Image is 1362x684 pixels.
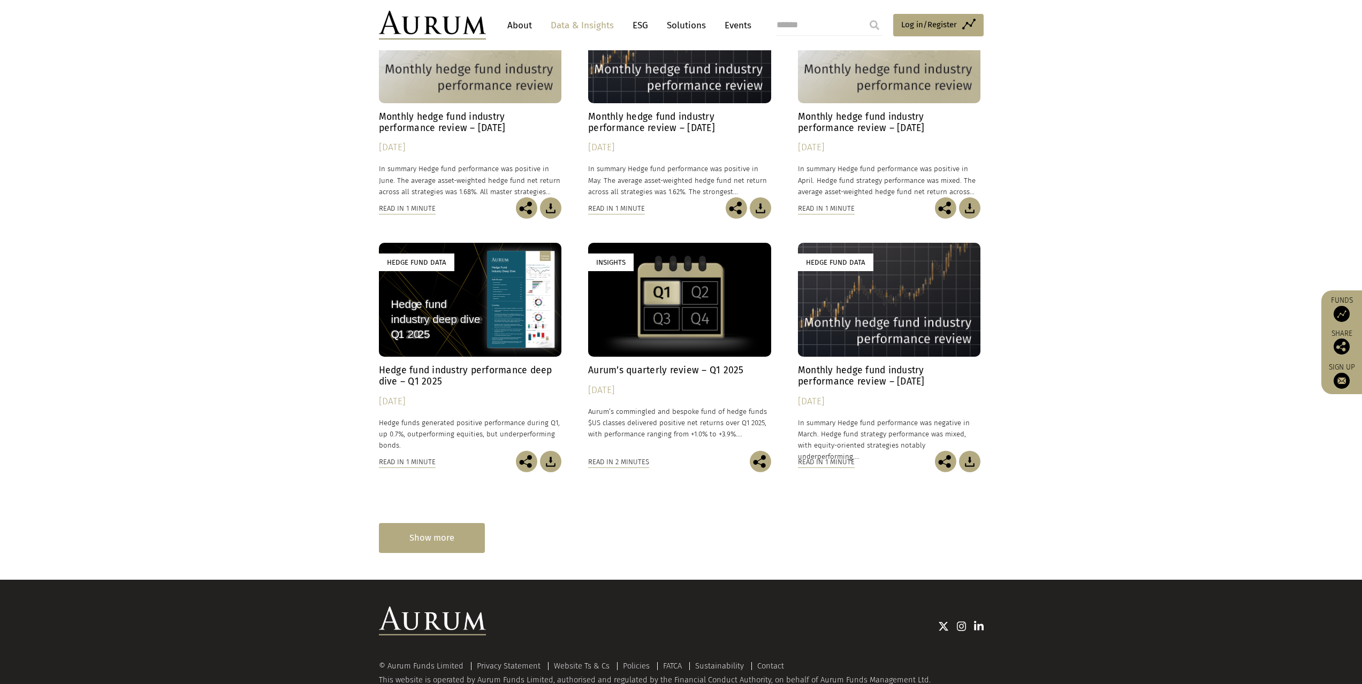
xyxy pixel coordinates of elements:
[588,456,649,468] div: Read in 2 minutes
[588,243,771,451] a: Insights Aurum’s quarterly review – Q1 2025 [DATE] Aurum’s commingled and bespoke fund of hedge f...
[938,621,949,632] img: Twitter icon
[379,111,562,134] h4: Monthly hedge fund industry performance review – [DATE]
[1334,339,1350,355] img: Share this post
[798,111,981,134] h4: Monthly hedge fund industry performance review – [DATE]
[959,451,980,472] img: Download Article
[959,197,980,219] img: Download Article
[588,406,771,440] p: Aurum’s commingled and bespoke fund of hedge funds $US classes delivered positive net returns ove...
[379,11,486,40] img: Aurum
[379,140,562,155] div: [DATE]
[798,456,855,468] div: Read in 1 minute
[588,163,771,197] p: In summary Hedge fund performance was positive in May. The average asset-weighted hedge fund net ...
[1334,306,1350,322] img: Access Funds
[379,523,485,552] div: Show more
[554,661,610,671] a: Website Ts & Cs
[864,14,885,36] input: Submit
[798,203,855,214] div: Read in 1 minute
[379,606,486,635] img: Aurum Logo
[545,16,619,35] a: Data & Insights
[798,253,873,271] div: Hedge Fund Data
[379,456,436,468] div: Read in 1 minute
[798,417,981,463] p: In summary Hedge fund performance was negative in March. Hedge fund strategy performance was mixe...
[627,16,653,35] a: ESG
[588,203,645,214] div: Read in 1 minute
[516,197,537,219] img: Share this post
[379,203,436,214] div: Read in 1 minute
[798,163,981,197] p: In summary Hedge fund performance was positive in April. Hedge fund strategy performance was mixe...
[1327,363,1357,389] a: Sign up
[1327,296,1357,322] a: Funds
[379,163,562,197] p: In summary Hedge fund performance was positive in June. The average asset-weighted hedge fund net...
[588,140,771,155] div: [DATE]
[726,197,747,219] img: Share this post
[588,383,771,398] div: [DATE]
[540,197,561,219] img: Download Article
[379,394,562,409] div: [DATE]
[502,16,537,35] a: About
[540,451,561,472] img: Download Article
[798,243,981,451] a: Hedge Fund Data Monthly hedge fund industry performance review – [DATE] [DATE] In summary Hedge f...
[750,197,771,219] img: Download Article
[757,661,784,671] a: Contact
[893,14,984,36] a: Log in/Register
[974,621,984,632] img: Linkedin icon
[695,661,744,671] a: Sustainability
[1327,330,1357,355] div: Share
[379,417,562,451] p: Hedge funds generated positive performance during Q1, up 0.7%, outperforming equities, but underp...
[935,451,956,472] img: Share this post
[379,243,562,451] a: Hedge Fund Data Hedge fund industry performance deep dive – Q1 2025 [DATE] Hedge funds generated ...
[379,662,469,670] div: © Aurum Funds Limited
[798,140,981,155] div: [DATE]
[588,111,771,134] h4: Monthly hedge fund industry performance review – [DATE]
[719,16,751,35] a: Events
[623,661,650,671] a: Policies
[516,451,537,472] img: Share this post
[798,365,981,387] h4: Monthly hedge fund industry performance review – [DATE]
[663,661,682,671] a: FATCA
[661,16,711,35] a: Solutions
[901,18,957,31] span: Log in/Register
[477,661,541,671] a: Privacy Statement
[957,621,967,632] img: Instagram icon
[798,394,981,409] div: [DATE]
[588,253,634,271] div: Insights
[588,365,771,376] h4: Aurum’s quarterly review – Q1 2025
[379,253,454,271] div: Hedge Fund Data
[935,197,956,219] img: Share this post
[750,451,771,472] img: Share this post
[379,365,562,387] h4: Hedge fund industry performance deep dive – Q1 2025
[1334,373,1350,389] img: Sign up to our newsletter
